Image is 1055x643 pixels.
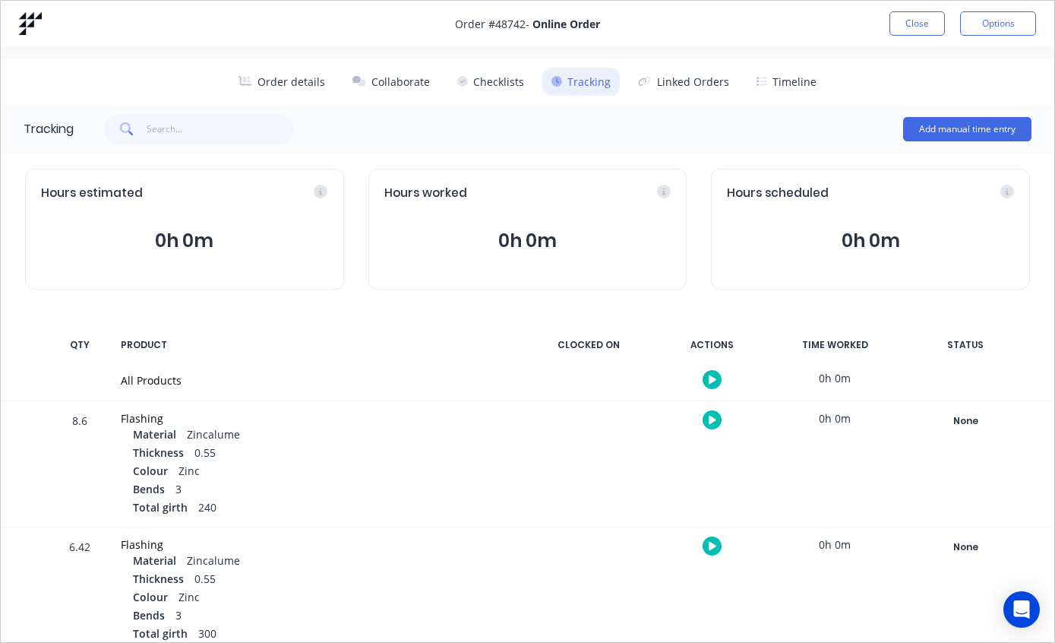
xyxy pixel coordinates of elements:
[133,445,513,463] div: 0.55
[455,16,600,32] span: Order # 48742 -
[133,607,165,623] span: Bends
[41,185,143,202] span: Hours estimated
[133,553,513,571] div: Zincalume
[133,499,188,515] span: Total girth
[747,68,826,96] button: Timeline
[133,463,513,481] div: Zinc
[121,372,513,388] div: All Products
[133,553,176,569] span: Material
[343,68,439,96] button: Collaborate
[778,527,892,562] div: 0h 0m
[112,329,523,361] div: PRODUCT
[629,68,738,96] button: Linked Orders
[133,571,513,589] div: 0.55
[727,185,829,202] span: Hours scheduled
[384,185,467,202] span: Hours worked
[133,481,513,499] div: 3
[778,361,892,395] div: 0h 0m
[147,114,295,144] input: Search...
[910,410,1021,432] button: None
[121,410,513,426] div: Flashing
[911,411,1020,431] div: None
[960,11,1036,36] button: Options
[448,68,533,96] button: Checklists
[133,571,184,587] span: Thickness
[889,11,945,36] button: Close
[133,463,168,479] span: Colour
[133,589,513,607] div: Zinc
[903,117,1031,141] button: Add manual time entry
[778,401,892,436] div: 0h 0m
[384,226,671,255] button: 0h 0m
[727,226,1014,255] button: 0h 0m
[121,537,513,553] div: Flashing
[133,499,513,518] div: 240
[24,120,74,138] div: Tracking
[778,329,892,361] div: TIME WORKED
[901,329,1030,361] div: STATUS
[19,12,42,35] img: Factory
[910,537,1021,558] button: None
[1003,591,1040,628] div: Open Intercom Messenger
[133,607,513,626] div: 3
[911,537,1020,557] div: None
[655,329,769,361] div: ACTIONS
[532,17,600,31] strong: Online Order
[532,329,646,361] div: CLOCKED ON
[542,68,620,96] button: Tracking
[57,329,103,361] div: QTY
[229,68,334,96] button: Order details
[133,626,188,641] span: Total girth
[133,426,513,445] div: Zincalume
[133,589,168,605] span: Colour
[133,445,184,461] span: Thickness
[41,226,328,255] button: 0h 0m
[133,426,176,442] span: Material
[57,404,103,527] div: 8.6
[133,481,165,497] span: Bends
